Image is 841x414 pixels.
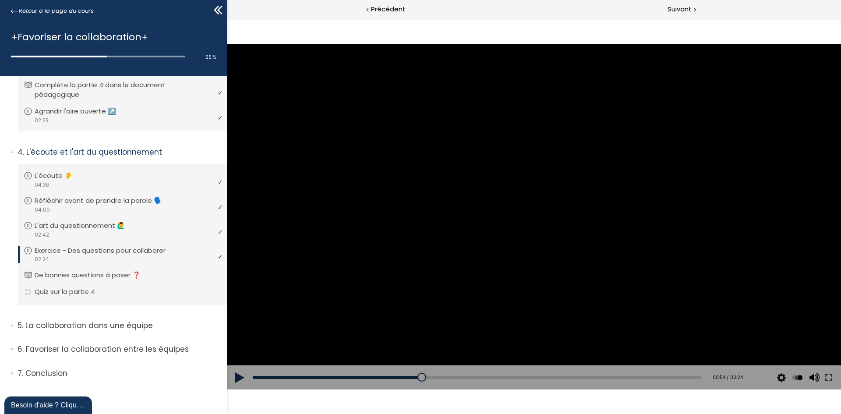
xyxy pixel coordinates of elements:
[35,270,154,280] p: De bonnes questions à poser ❓
[562,346,578,371] div: Modifier la vitesse de lecture
[19,6,94,16] span: Retour à la page du cours
[34,117,49,124] span: 02:23
[34,255,49,263] span: 02:24
[35,80,219,99] p: Complète la partie 4 dans le document pédagogique
[18,147,24,158] span: 4.
[548,346,561,371] button: Video quality
[18,320,220,331] p: La collaboration dans une équipe
[35,171,86,180] p: L'écoute 👂
[18,368,23,379] span: 7.
[371,4,406,15] span: Précédent
[18,344,24,355] span: 6.
[18,147,220,158] p: L'écoute et l'art du questionnement
[35,106,129,116] p: Agrandir l'aire ouverte ↗️
[18,344,220,355] p: Favoriser la collaboration entre les équipes
[482,354,516,362] div: 00:54 / 02:24
[4,395,94,414] iframe: chat widget
[18,368,220,379] p: Conclusion
[34,206,50,214] span: 04:00
[34,181,49,189] span: 04:36
[11,29,212,45] h1: +Favoriser la collaboration+
[34,231,49,239] span: 02:42
[35,221,138,230] p: L'art du questionnement 🙋‍♂️
[35,196,175,205] p: Réfléchir avant de prendre la parole 🗣️
[564,346,577,371] button: Play back rate
[11,6,94,16] a: Retour à la page du cours
[668,4,692,15] span: Suivant
[580,346,593,371] button: Volume
[205,54,216,60] span: 55 %
[18,320,23,331] span: 5.
[35,246,179,255] p: Exercice - Des questions pour collaborer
